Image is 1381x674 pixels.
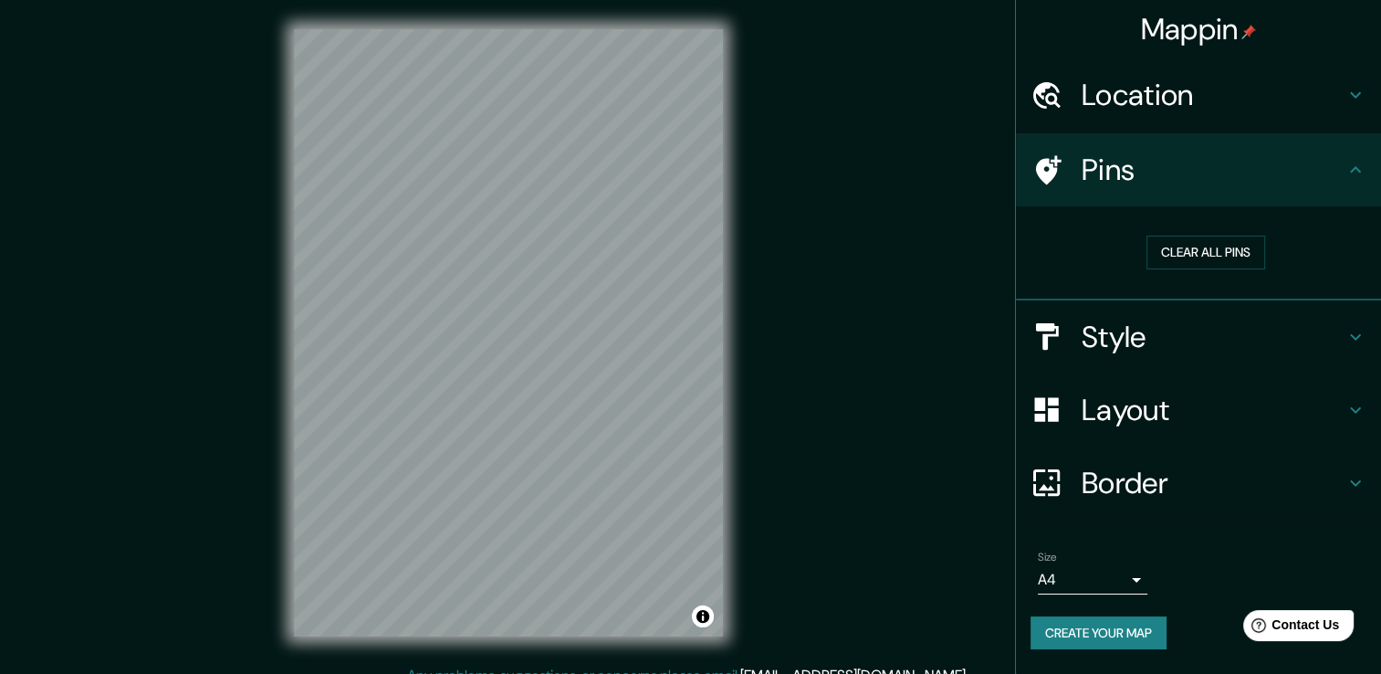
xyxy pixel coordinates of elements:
[294,29,723,637] canvas: Map
[1016,374,1381,447] div: Layout
[1038,565,1147,595] div: A4
[692,606,714,627] button: Toggle attribution
[1146,236,1265,269] button: Clear all pins
[1016,58,1381,132] div: Location
[1141,11,1257,47] h4: Mappin
[1219,603,1361,654] iframe: Help widget launcher
[1082,392,1344,428] h4: Layout
[1082,152,1344,188] h4: Pins
[1016,133,1381,206] div: Pins
[1016,300,1381,374] div: Style
[1016,447,1381,520] div: Border
[1031,616,1167,650] button: Create your map
[1082,319,1344,355] h4: Style
[1082,465,1344,501] h4: Border
[1082,77,1344,113] h4: Location
[1241,25,1256,39] img: pin-icon.png
[1038,549,1057,564] label: Size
